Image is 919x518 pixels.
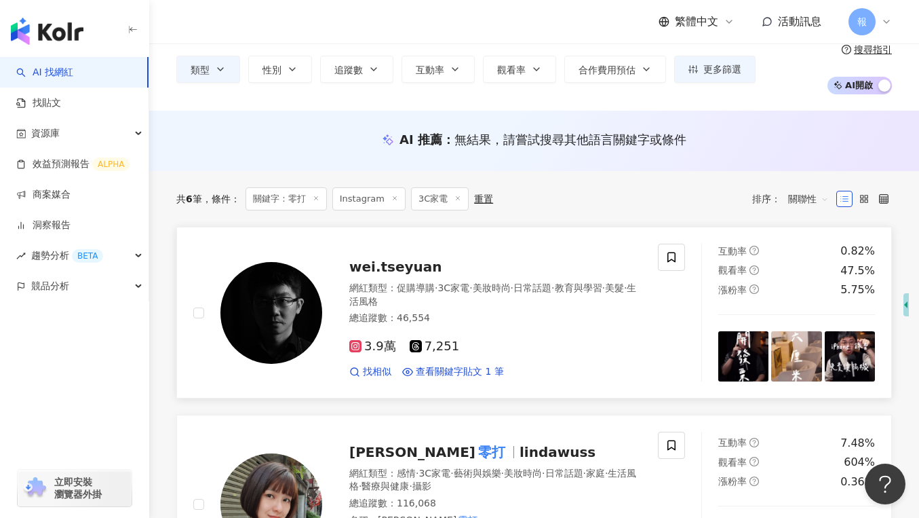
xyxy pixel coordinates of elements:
span: · [409,481,412,492]
span: 日常話題 [513,282,551,293]
span: rise [16,251,26,261]
span: 觀看率 [718,457,747,468]
span: 3C家電 [418,468,450,479]
span: · [602,282,605,293]
button: 互動率 [402,56,475,83]
div: BETA [72,249,103,263]
span: 漲粉率 [718,476,747,487]
div: 7.48% [840,436,875,451]
img: post-image [771,331,821,382]
span: · [624,282,627,293]
span: · [583,468,586,479]
button: 類型 [176,56,240,83]
span: 藝術與娛樂 [454,468,501,479]
span: 美妝時尚 [473,282,511,293]
span: 互動率 [718,246,747,257]
span: · [511,282,513,293]
a: 商案媒合 [16,188,71,202]
div: 重置 [474,193,493,204]
span: · [359,481,361,492]
mark: 零打 [475,441,508,463]
a: chrome extension立即安裝 瀏覽器外掛 [18,470,132,506]
span: 日常話題 [545,468,583,479]
span: 觀看率 [718,265,747,276]
span: 生活風格 [349,282,636,307]
span: · [450,468,453,479]
a: 效益預測報告ALPHA [16,158,130,171]
span: 醫療與健康 [361,481,409,492]
span: 3C家電 [437,282,469,293]
span: [PERSON_NAME] [349,444,475,460]
span: question-circle [749,246,759,255]
div: 總追蹤數 ： 116,068 [349,497,642,511]
iframe: Help Scout Beacon - Open [865,464,905,504]
div: 共 筆 [176,193,202,204]
span: question-circle [749,457,759,466]
span: 資源庫 [31,118,60,149]
span: · [435,282,437,293]
span: 性別 [262,64,281,75]
span: 合作費用預估 [579,64,636,75]
span: 關聯性 [788,188,829,210]
a: 找相似 [349,365,391,379]
span: 美髮 [605,282,624,293]
img: chrome extension [22,477,48,499]
span: wei.tseyuan [349,259,442,275]
span: 漲粉率 [718,284,747,295]
img: KOL Avatar [220,262,322,364]
div: 0.82% [840,244,875,259]
a: searchAI 找網紅 [16,66,73,79]
a: 查看關鍵字貼文 1 筆 [402,365,504,379]
div: 47.5% [840,263,875,278]
span: 攝影 [412,481,431,492]
button: 更多篩選 [674,56,756,83]
img: post-image [718,331,768,382]
button: 觀看率 [483,56,556,83]
span: 類型 [191,64,210,75]
span: 教育與學習 [555,282,602,293]
span: 互動率 [416,64,444,75]
span: 競品分析 [31,271,69,301]
span: 無結果，請嘗試搜尋其他語言關鍵字或條件 [454,132,686,147]
span: 家庭 [586,468,605,479]
span: · [501,468,504,479]
div: 網紅類型 ： [349,282,642,308]
div: 5.75% [840,282,875,297]
span: question-circle [749,284,759,294]
div: 網紅類型 ： [349,467,642,494]
div: 總追蹤數 ： 46,554 [349,312,642,325]
span: 促購導購 [397,282,435,293]
button: 合作費用預估 [564,56,666,83]
div: 排序： [752,188,836,210]
span: question-circle [842,45,851,54]
span: · [469,282,472,293]
a: KOL Avatarwei.tseyuan網紅類型：促購導購·3C家電·美妝時尚·日常話題·教育與學習·美髮·生活風格總追蹤數：46,5543.9萬7,251找相似查看關鍵字貼文 1 筆互動率q... [176,227,892,399]
span: Instagram [332,187,406,210]
span: 3.9萬 [349,339,396,354]
span: 美妝時尚 [504,468,542,479]
span: question-circle [749,265,759,275]
span: 找相似 [363,365,391,379]
span: 互動率 [718,437,747,448]
button: 性別 [248,56,312,83]
div: 604% [844,455,875,470]
div: AI 推薦 ： [399,131,686,148]
span: 3C家電 [411,187,469,210]
span: · [551,282,554,293]
a: 找貼文 [16,96,61,110]
span: 查看關鍵字貼文 1 筆 [416,365,504,379]
span: 6 [186,193,193,204]
img: post-image [825,331,875,382]
span: 立即安裝 瀏覽器外掛 [54,476,102,500]
span: question-circle [749,438,759,447]
span: 活動訊息 [778,15,821,28]
span: 條件 ： [202,193,240,204]
span: · [542,468,545,479]
span: 追蹤數 [334,64,363,75]
span: 7,251 [410,339,460,354]
span: 更多篩選 [703,64,741,75]
span: lindawuss [520,444,595,460]
span: question-circle [749,477,759,486]
span: 感情 [397,468,416,479]
div: 0.36% [840,475,875,489]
